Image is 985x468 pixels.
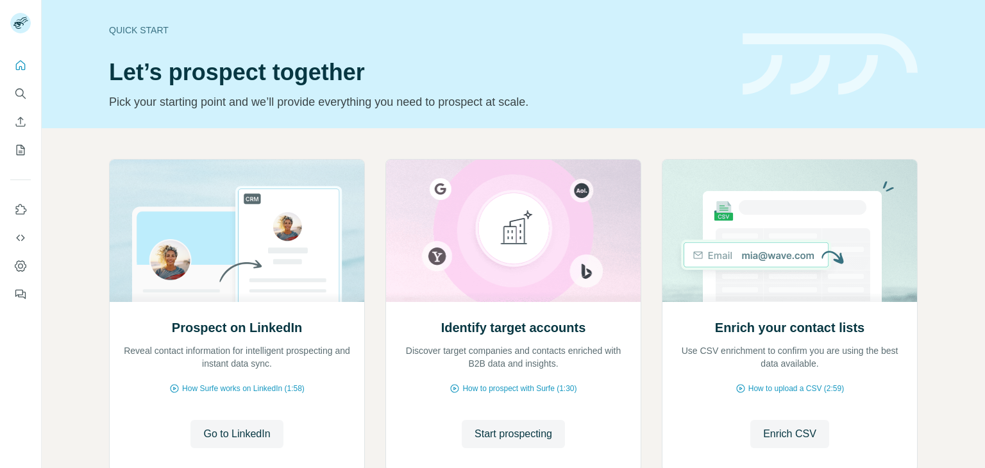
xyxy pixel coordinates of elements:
[748,383,844,394] span: How to upload a CSV (2:59)
[10,226,31,249] button: Use Surfe API
[10,255,31,278] button: Dashboard
[441,319,586,337] h2: Identify target accounts
[385,160,641,302] img: Identify target accounts
[662,160,918,302] img: Enrich your contact lists
[399,344,628,370] p: Discover target companies and contacts enriched with B2B data and insights.
[750,420,829,448] button: Enrich CSV
[109,160,365,302] img: Prospect on LinkedIn
[10,283,31,306] button: Feedback
[10,198,31,221] button: Use Surfe on LinkedIn
[10,138,31,162] button: My lists
[109,24,727,37] div: Quick start
[763,426,816,442] span: Enrich CSV
[675,344,904,370] p: Use CSV enrichment to confirm you are using the best data available.
[715,319,864,337] h2: Enrich your contact lists
[190,420,283,448] button: Go to LinkedIn
[182,383,305,394] span: How Surfe works on LinkedIn (1:58)
[10,54,31,77] button: Quick start
[203,426,270,442] span: Go to LinkedIn
[10,82,31,105] button: Search
[10,110,31,133] button: Enrich CSV
[462,420,565,448] button: Start prospecting
[172,319,302,337] h2: Prospect on LinkedIn
[743,33,918,96] img: banner
[109,93,727,111] p: Pick your starting point and we’ll provide everything you need to prospect at scale.
[122,344,351,370] p: Reveal contact information for intelligent prospecting and instant data sync.
[109,60,727,85] h1: Let’s prospect together
[475,426,552,442] span: Start prospecting
[462,383,577,394] span: How to prospect with Surfe (1:30)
